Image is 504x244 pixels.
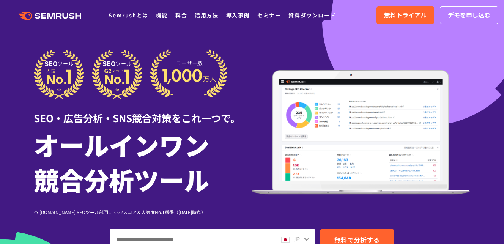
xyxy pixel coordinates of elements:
span: JP [293,234,300,243]
a: Semrushとは [109,11,148,19]
a: デモを申し込む [440,6,498,24]
div: SEO・広告分析・SNS競合対策をこれ一つで。 [34,99,252,125]
span: デモを申し込む [448,10,490,20]
a: 導入事例 [226,11,250,19]
div: ※ [DOMAIN_NAME] SEOツール部門にてG2スコア＆人気度No.1獲得（[DATE]時点） [34,208,252,216]
a: 資料ダウンロード [288,11,336,19]
a: セミナー [257,11,281,19]
span: 無料トライアル [384,10,427,20]
a: 機能 [156,11,168,19]
h1: オールインワン 競合分析ツール [34,127,252,197]
a: 活用方法 [195,11,218,19]
a: 無料トライアル [376,6,434,24]
a: 料金 [175,11,187,19]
